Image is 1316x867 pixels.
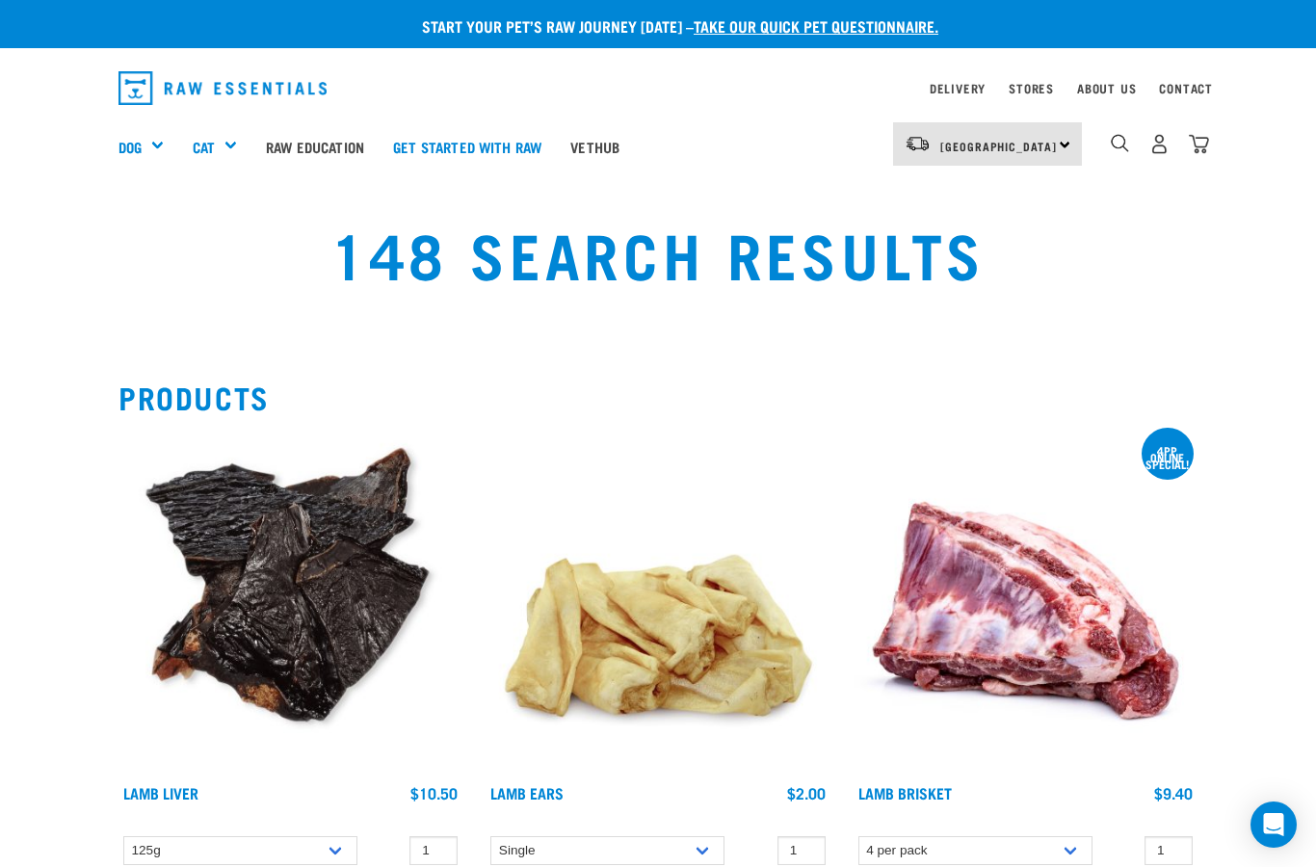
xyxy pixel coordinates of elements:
img: van-moving.png [905,135,931,152]
a: take our quick pet questionnaire. [694,21,938,30]
a: Lamb Brisket [858,788,952,797]
img: user.png [1149,134,1170,154]
div: Open Intercom Messenger [1250,801,1297,848]
img: Raw Essentials Logo [118,71,327,105]
input: 1 [777,836,826,866]
input: 1 [409,836,458,866]
a: Cat [193,136,215,158]
a: Dog [118,136,142,158]
a: Lamb Liver [123,788,198,797]
div: $2.00 [787,784,826,801]
h2: Products [118,380,1198,414]
img: Beef Liver and Lamb Liver Treats [118,430,462,774]
a: Raw Education [251,108,379,185]
a: Stores [1009,85,1054,92]
a: Get started with Raw [379,108,556,185]
span: [GEOGRAPHIC_DATA] [940,143,1057,149]
img: home-icon@2x.png [1189,134,1209,154]
input: 1 [1145,836,1193,866]
div: $9.40 [1154,784,1193,801]
a: Vethub [556,108,634,185]
img: home-icon-1@2x.png [1111,134,1129,152]
a: Contact [1159,85,1213,92]
img: 1240 Lamb Brisket Pieces 01 [854,430,1198,774]
div: $10.50 [410,784,458,801]
img: Pile Of Lamb Ears Treat For Pets [486,430,829,774]
h1: 148 Search Results [254,218,1063,287]
a: Delivery [930,85,986,92]
a: About Us [1077,85,1136,92]
nav: dropdown navigation [103,64,1213,113]
a: Lamb Ears [490,788,564,797]
div: 4pp online special! [1142,447,1194,467]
